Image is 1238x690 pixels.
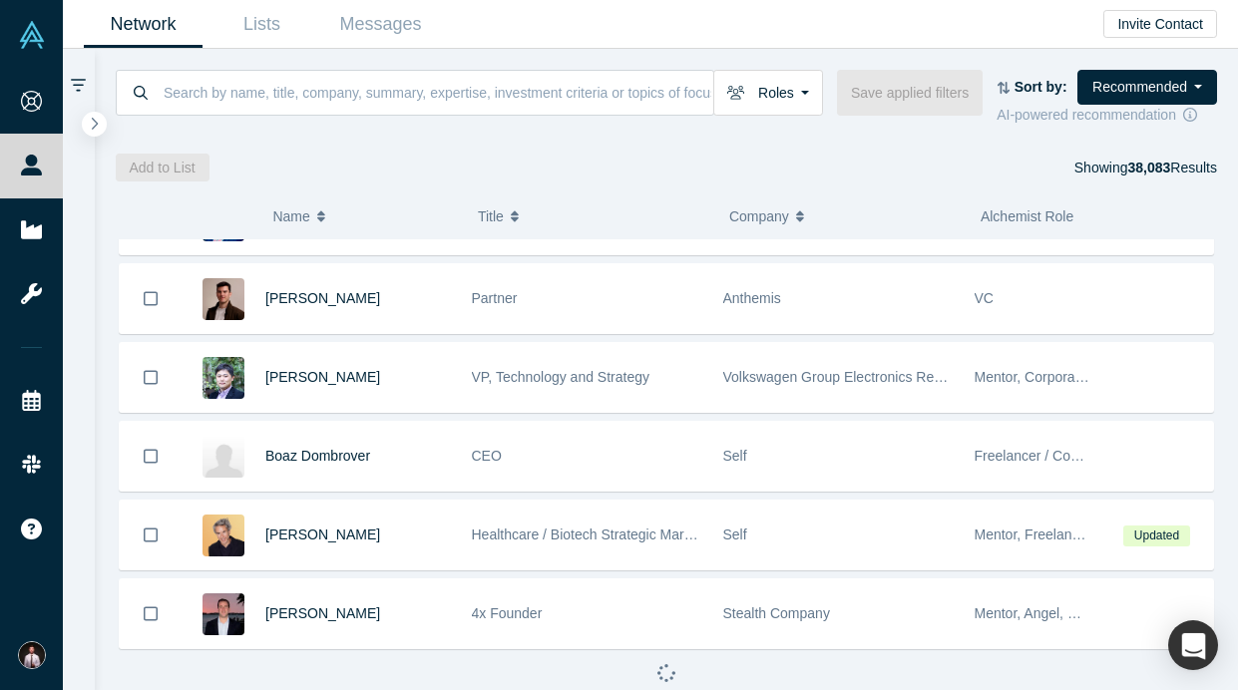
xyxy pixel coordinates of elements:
[116,154,209,181] button: Add to List
[472,448,502,464] span: CEO
[120,343,182,412] button: Bookmark
[272,195,309,237] span: Name
[975,369,1149,385] span: Mentor, Corporate Innovator
[723,290,781,306] span: Anthemis
[18,21,46,49] img: Alchemist Vault Logo
[472,290,518,306] span: Partner
[478,195,504,237] span: Title
[120,501,182,569] button: Bookmark
[472,605,543,621] span: 4x Founder
[723,369,1004,385] span: Volkswagen Group Electronics Research Lab
[265,605,380,621] a: [PERSON_NAME]
[837,70,983,116] button: Save applied filters
[478,195,708,237] button: Title
[18,641,46,669] img: Denis Vurdov's Account
[265,448,370,464] a: Boaz Dombrover
[975,526,1170,542] span: Mentor, Freelancer / Consultant
[120,422,182,491] button: Bookmark
[1077,70,1217,105] button: Recommended
[723,526,747,542] span: Self
[1127,160,1217,175] span: Results
[203,515,244,556] img: Andrew Caldwell's Profile Image
[729,195,789,237] span: Company
[1123,525,1189,546] span: Updated
[1103,10,1217,38] button: Invite Contact
[265,526,380,542] a: [PERSON_NAME]
[203,357,244,399] img: Chuhee Lee's Profile Image
[203,1,321,48] a: Lists
[84,1,203,48] a: Network
[997,105,1217,126] div: AI-powered recommendation
[265,290,380,306] a: [PERSON_NAME]
[723,605,830,621] span: Stealth Company
[272,195,457,237] button: Name
[120,579,182,648] button: Bookmark
[713,70,823,116] button: Roles
[321,1,440,48] a: Messages
[723,448,747,464] span: Self
[203,593,244,635] img: Nick Fisser's Profile Image
[265,369,380,385] a: [PERSON_NAME]
[981,208,1073,224] span: Alchemist Role
[1015,79,1067,95] strong: Sort by:
[729,195,960,237] button: Company
[1074,154,1217,181] div: Showing
[162,69,713,116] input: Search by name, title, company, summary, expertise, investment criteria or topics of focus
[120,264,182,333] button: Bookmark
[472,526,769,542] span: Healthcare / Biotech Strategic Marketing Leader
[203,278,244,320] img: Kyle Perez's Profile Image
[975,290,994,306] span: VC
[203,436,244,478] img: Boaz Dombrover's Profile Image
[1127,160,1170,175] strong: 38,083
[472,369,650,385] span: VP, Technology and Strategy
